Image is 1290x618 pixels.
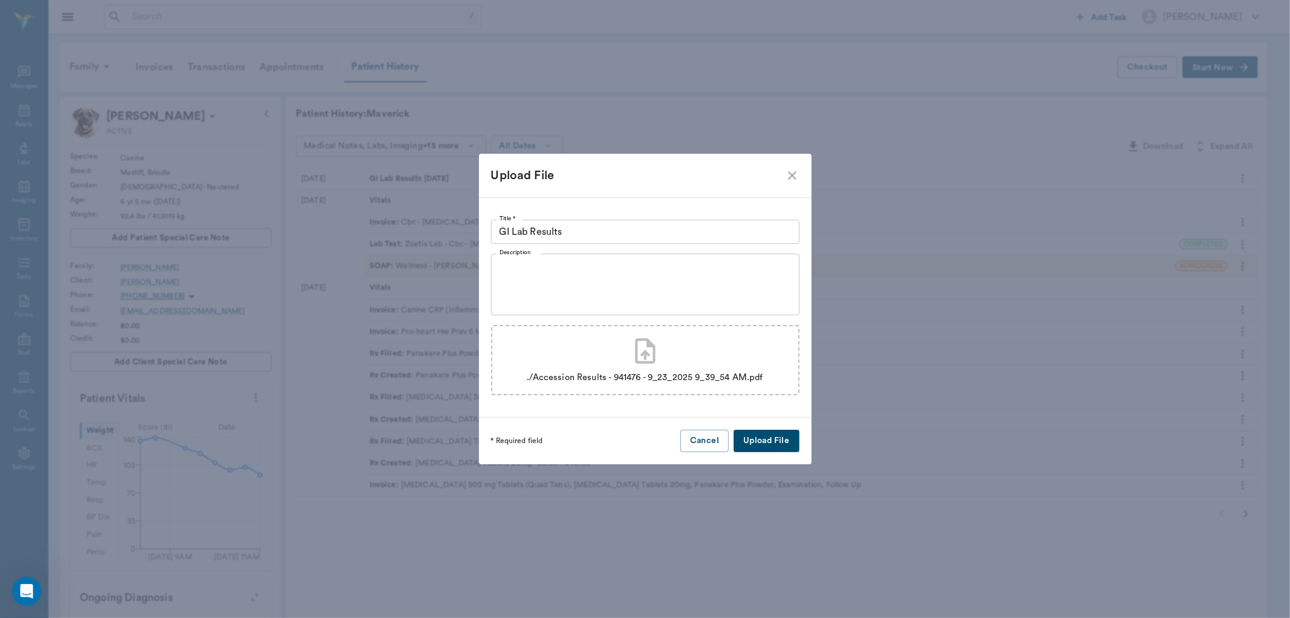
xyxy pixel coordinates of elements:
[500,214,516,223] label: Title *
[491,435,543,446] p: * Required field
[12,577,41,606] iframe: Intercom live chat
[734,430,799,452] button: Upload File
[491,166,785,185] div: Upload File
[785,168,800,183] button: close
[680,430,729,452] button: Cancel
[527,371,763,384] div: ./Accession Results - 941476 - 9_23_2025 9_39_54 AM.pdf
[500,248,530,257] label: Description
